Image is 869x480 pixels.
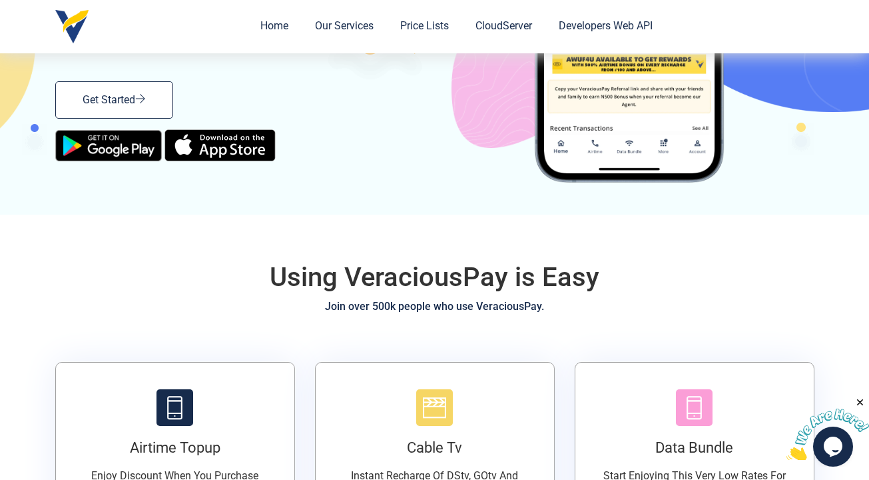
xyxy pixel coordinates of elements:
[475,13,532,41] a: CloudServer
[336,439,534,457] h3: Cable Tv
[315,13,374,41] a: Our Services
[786,397,869,460] iframe: chat widget
[326,38,426,81] img: Image
[215,261,655,293] h1: Using VeraciousPay is Easy
[55,10,89,43] img: logo
[325,301,544,312] span: Join over 500k people who use VeraciousPay.
[812,119,848,158] img: Image
[260,13,288,41] a: Home
[55,81,173,119] a: Get Started
[55,130,162,161] img: google-play.png
[164,129,276,161] img: app-store.png
[559,13,653,41] a: Developers Web API
[400,13,449,41] a: Price Lists
[46,120,81,158] img: Image
[76,439,274,457] h3: Airtime Topup
[595,439,794,457] h3: Data Bundle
